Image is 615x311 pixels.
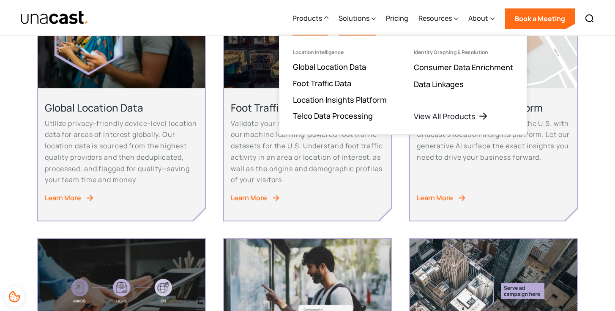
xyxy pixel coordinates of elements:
[20,11,89,25] img: Unacast text logo
[45,192,81,204] div: Learn More
[339,1,376,36] div: Solutions
[4,286,25,307] div: Cookie Preferences
[45,101,198,114] h2: Global Location Data
[414,111,488,121] a: View All Products
[414,79,464,89] a: Data Linkages
[468,13,488,23] div: About
[45,192,198,204] a: Learn More
[293,62,366,72] a: Global Location Data
[417,118,570,163] p: Analyze human mobility across the U.S. with Unacast’s location insights platform. Let our generat...
[293,111,373,121] a: Telco Data Processing
[585,14,595,24] img: Search icon
[45,118,198,186] p: Utilize privacy-friendly device-level location data for areas of interest globally. Our location ...
[293,78,351,88] a: Foot Traffic Data
[20,11,89,25] a: home
[339,13,369,23] div: Solutions
[231,192,384,204] a: Learn More
[417,192,453,204] div: Learn More
[231,118,384,186] p: Validate your next business decision with our machine learning-powered foot traffic datasets for ...
[417,192,570,204] a: Learn More
[231,101,384,114] h2: Foot Traffic Data
[505,8,575,29] a: Book a Meeting
[418,13,452,23] div: Resources
[414,49,488,55] div: Identity Graphing & Resolution
[414,62,513,72] a: Consumer Data Enrichment
[468,1,495,36] div: About
[279,35,527,135] nav: Products
[293,95,387,105] a: Location Insights Platform
[292,1,328,36] div: Products
[418,1,458,36] div: Resources
[293,49,344,55] div: Location Intelligence
[292,13,322,23] div: Products
[386,1,408,36] a: Pricing
[231,192,267,204] div: Learn More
